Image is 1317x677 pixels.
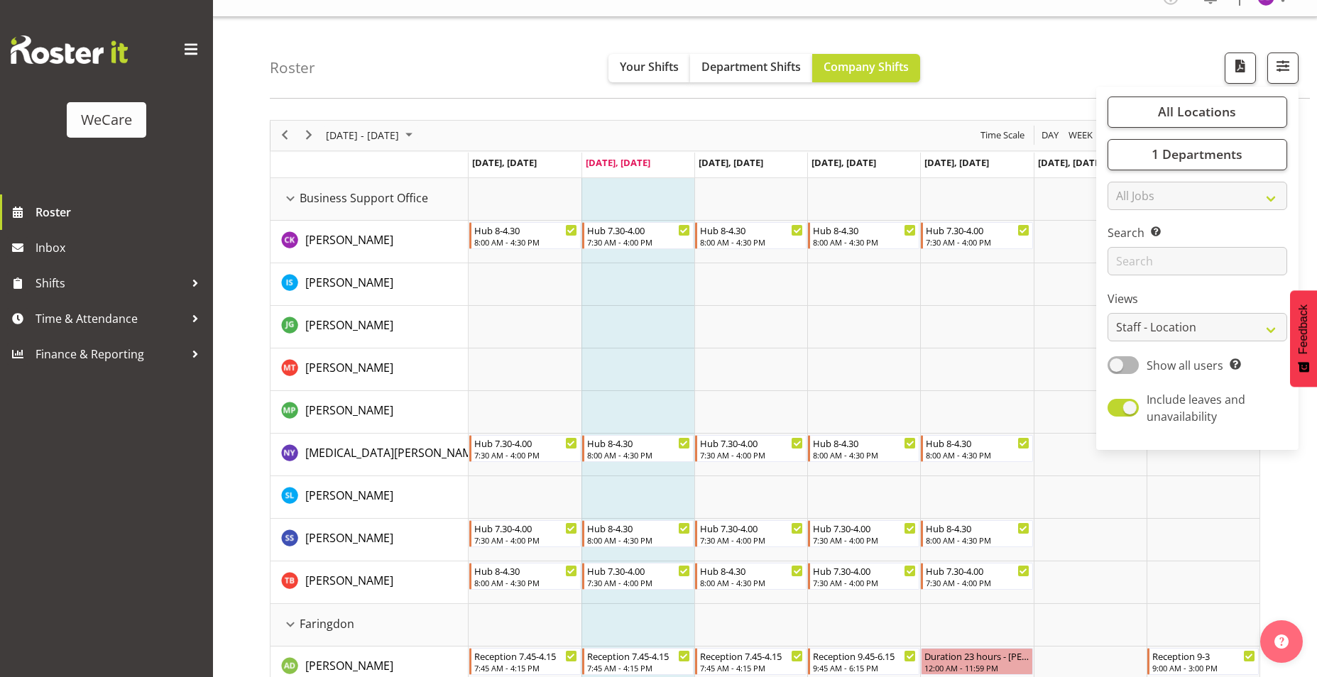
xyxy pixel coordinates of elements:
button: Filter Shifts [1267,53,1299,84]
span: Roster [35,202,206,223]
span: All Locations [1158,103,1236,120]
img: help-xxl-2.png [1274,634,1289,649]
span: Company Shifts [824,59,909,75]
img: Rosterit website logo [11,35,128,64]
span: Finance & Reporting [35,343,185,365]
span: Department Shifts [701,59,801,75]
button: Feedback - Show survey [1290,290,1317,387]
button: Company Shifts [812,54,920,82]
button: Download a PDF of the roster according to the set date range. [1225,53,1256,84]
button: All Locations [1108,97,1287,128]
h4: Roster [270,60,315,76]
button: Department Shifts [690,54,812,82]
span: Inbox [35,237,206,258]
span: Time & Attendance [35,308,185,329]
span: Shifts [35,273,185,294]
span: Your Shifts [620,59,679,75]
span: Feedback [1297,304,1310,354]
div: WeCare [81,109,132,131]
button: Your Shifts [608,54,690,82]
